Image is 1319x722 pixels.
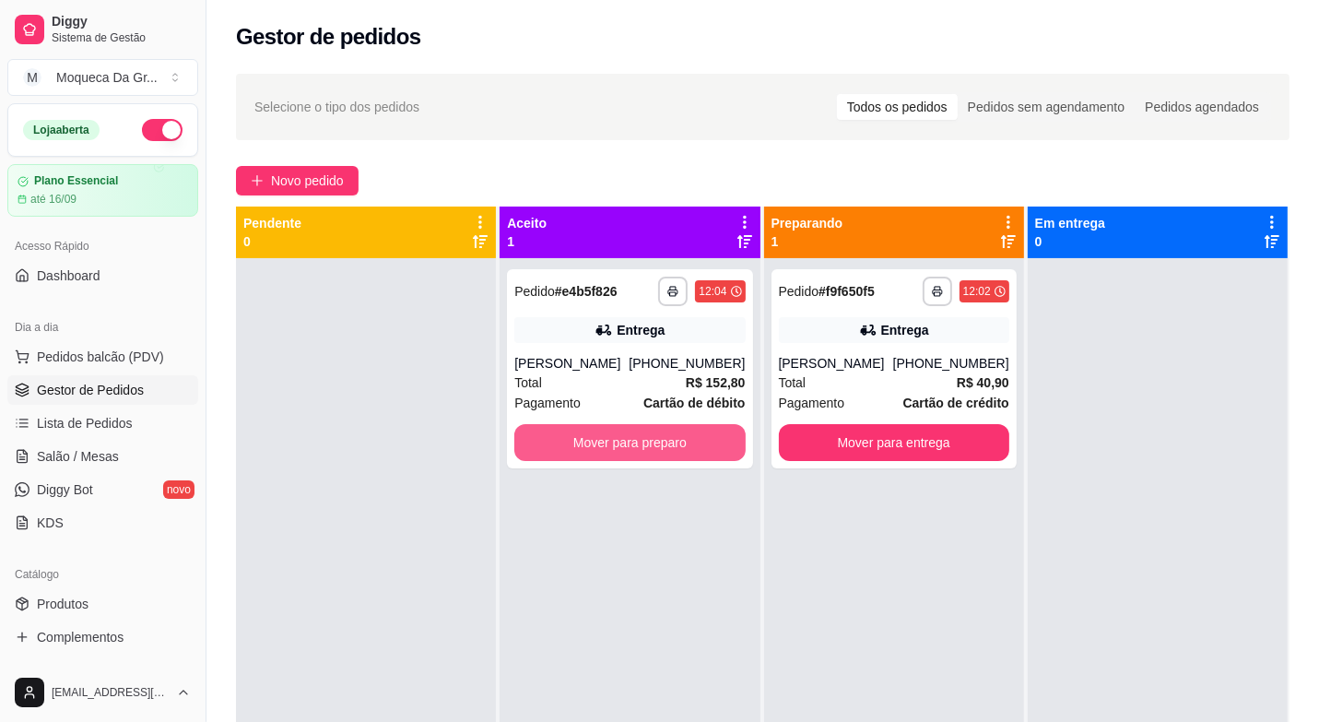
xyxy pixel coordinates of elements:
[7,589,198,619] a: Produtos
[1135,94,1269,120] div: Pedidos agendados
[37,348,164,366] span: Pedidos balcão (PDV)
[957,375,1009,390] strong: R$ 40,90
[779,424,1009,461] button: Mover para entrega
[7,508,198,538] a: KDS
[52,685,169,700] span: [EMAIL_ADDRESS][DOMAIN_NAME]
[7,442,198,471] a: Salão / Mesas
[1035,232,1105,251] p: 0
[514,373,542,393] span: Total
[34,174,118,188] article: Plano Essencial
[617,321,665,339] div: Entrega
[779,354,893,373] div: [PERSON_NAME]
[7,375,198,405] a: Gestor de Pedidos
[893,354,1009,373] div: [PHONE_NUMBER]
[37,595,88,613] span: Produtos
[7,164,198,217] a: Plano Essencialaté 16/09
[7,313,198,342] div: Dia a dia
[7,560,198,589] div: Catálogo
[23,68,41,87] span: M
[271,171,344,191] span: Novo pedido
[779,284,819,299] span: Pedido
[7,261,198,290] a: Dashboard
[52,30,191,45] span: Sistema de Gestão
[514,284,555,299] span: Pedido
[254,97,419,117] span: Selecione o tipo dos pedidos
[771,232,843,251] p: 1
[7,231,198,261] div: Acesso Rápido
[7,670,198,715] button: [EMAIL_ADDRESS][DOMAIN_NAME]
[236,166,359,195] button: Novo pedido
[7,408,198,438] a: Lista de Pedidos
[236,22,421,52] h2: Gestor de pedidos
[837,94,958,120] div: Todos os pedidos
[37,480,93,499] span: Diggy Bot
[771,214,843,232] p: Preparando
[1035,214,1105,232] p: Em entrega
[514,424,745,461] button: Mover para preparo
[7,475,198,504] a: Diggy Botnovo
[958,94,1135,120] div: Pedidos sem agendamento
[243,214,301,232] p: Pendente
[52,14,191,30] span: Diggy
[23,120,100,140] div: Loja aberta
[37,381,144,399] span: Gestor de Pedidos
[699,284,726,299] div: 12:04
[507,214,547,232] p: Aceito
[30,192,77,207] article: até 16/09
[643,396,745,410] strong: Cartão de débito
[629,354,745,373] div: [PHONE_NUMBER]
[7,342,198,372] button: Pedidos balcão (PDV)
[56,68,158,87] div: Moqueca Da Gr ...
[37,628,124,646] span: Complementos
[142,119,183,141] button: Alterar Status
[686,375,746,390] strong: R$ 152,80
[37,514,64,532] span: KDS
[243,232,301,251] p: 0
[514,354,629,373] div: [PERSON_NAME]
[37,266,100,285] span: Dashboard
[7,622,198,652] a: Complementos
[818,284,875,299] strong: # f9f650f5
[7,59,198,96] button: Select a team
[779,393,845,413] span: Pagamento
[963,284,991,299] div: 12:02
[37,447,119,466] span: Salão / Mesas
[779,373,807,393] span: Total
[555,284,618,299] strong: # e4b5f826
[507,232,547,251] p: 1
[903,396,1009,410] strong: Cartão de crédito
[37,414,133,432] span: Lista de Pedidos
[7,7,198,52] a: DiggySistema de Gestão
[881,321,929,339] div: Entrega
[514,393,581,413] span: Pagamento
[251,174,264,187] span: plus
